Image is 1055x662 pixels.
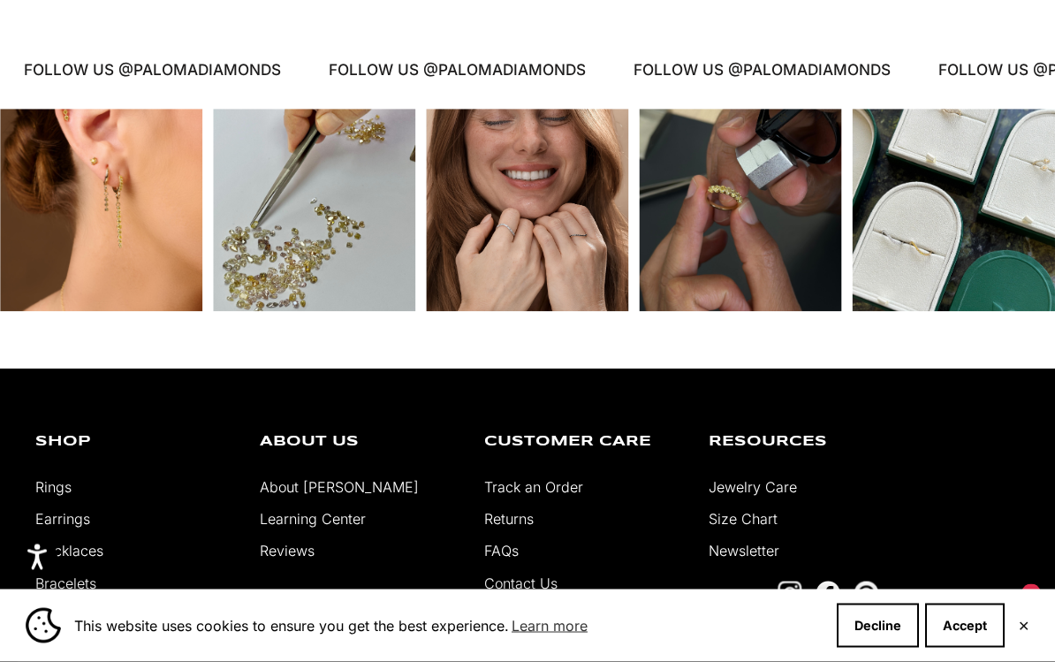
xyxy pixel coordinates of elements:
div: Instagram post opens in a popup [640,110,842,312]
a: Returns [484,511,534,529]
a: Bracelets [35,575,96,593]
p: About Us [260,436,458,450]
a: Contact Us [484,575,558,593]
a: Learning Center [260,511,366,529]
a: Reviews [260,543,315,560]
p: Resources [709,436,907,450]
p: FOLLOW US @PALOMADIAMONDS [327,58,584,83]
a: Newsletter [709,543,779,560]
a: About [PERSON_NAME] [260,479,419,497]
div: Instagram post opens in a popup [426,110,628,312]
p: Customer Care [484,436,682,450]
a: Necklaces [35,543,103,560]
a: Size Chart [709,511,778,529]
a: Follow on Instagram [778,582,802,606]
div: Instagram post opens in a popup [213,110,415,312]
button: Accept [925,604,1005,648]
button: Decline [837,604,919,648]
p: Shop [35,436,233,450]
a: Rings [35,479,72,497]
a: Follow on Facebook [816,582,840,606]
a: Earrings [35,511,90,529]
p: FOLLOW US @PALOMADIAMONDS [632,58,889,83]
a: Jewelry Care [709,479,797,497]
a: Track an Order [484,479,583,497]
img: Cookie banner [26,608,61,643]
p: FOLLOW US @PALOMADIAMONDS [22,58,279,83]
a: Learn more [509,613,590,639]
button: Close [1018,620,1029,631]
div: Instagram post opens in a popup [853,110,1055,312]
span: This website uses cookies to ensure you get the best experience. [74,613,823,639]
a: FAQs [484,543,519,560]
a: Follow on Pinterest [854,582,878,606]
